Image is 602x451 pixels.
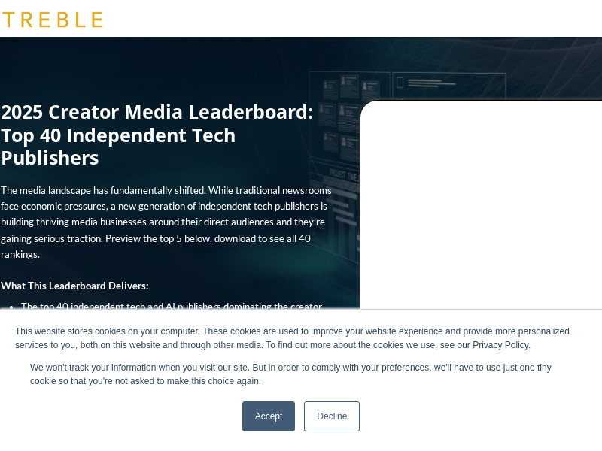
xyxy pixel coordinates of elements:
strong: What This Leaderboard Delivers: [1,280,148,292]
span: 2025 Creator Media Leaderboard: Top 40 Independent Tech Publishers [1,98,313,170]
p: We won't track your information when you visit our site. But in order to comply with your prefere... [30,361,572,388]
a: Decline [304,401,360,431]
li: The top 40 independent tech and AI publishers dominating the creator media landscape [21,299,336,331]
span: The media landscape has fundamentally shifted. While traditional newsrooms face economic pressure... [1,184,332,260]
div: This website stores cookies on your computer. These cookies are used to improve your website expe... [15,325,587,352]
a: Accept [242,401,296,431]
